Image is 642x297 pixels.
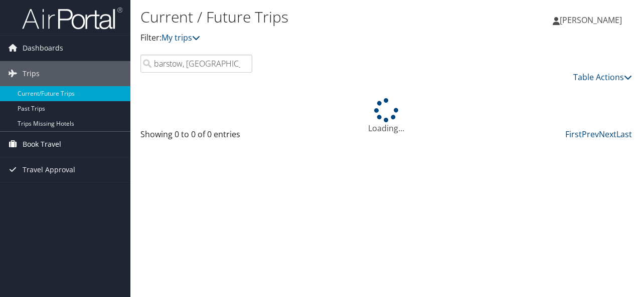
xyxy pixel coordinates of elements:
a: Table Actions [573,72,632,83]
span: Dashboards [23,36,63,61]
a: [PERSON_NAME] [553,5,632,35]
div: Loading... [140,98,632,134]
a: Prev [582,129,599,140]
a: My trips [162,32,200,43]
a: First [565,129,582,140]
img: airportal-logo.png [22,7,122,30]
input: Search Traveler or Arrival City [140,55,252,73]
a: Next [599,129,616,140]
span: Travel Approval [23,157,75,182]
span: Trips [23,61,40,86]
p: Filter: [140,32,468,45]
a: Last [616,129,632,140]
h1: Current / Future Trips [140,7,468,28]
span: Book Travel [23,132,61,157]
div: Showing 0 to 0 of 0 entries [140,128,252,145]
span: [PERSON_NAME] [560,15,622,26]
